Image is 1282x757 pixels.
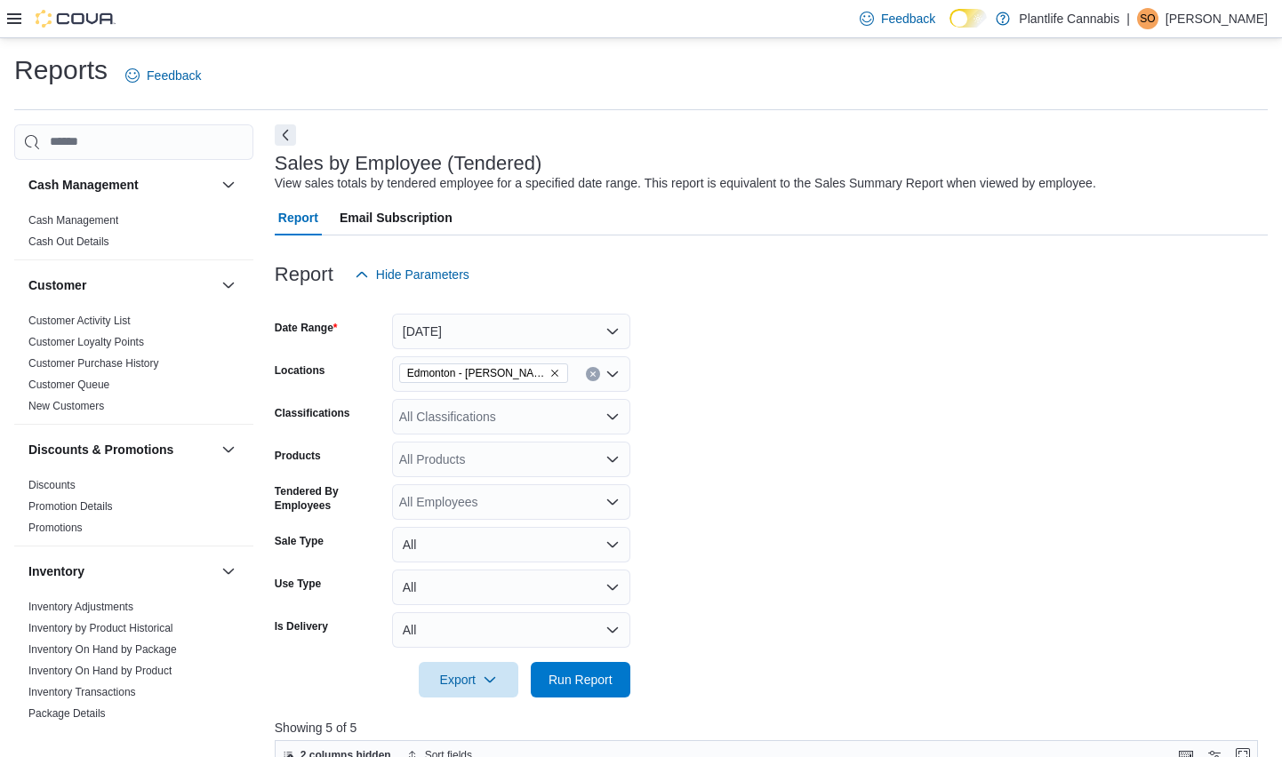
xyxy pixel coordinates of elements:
a: Customer Queue [28,378,109,391]
div: Cash Management [14,210,253,259]
button: Hide Parameters [348,257,477,292]
div: Discounts & Promotions [14,474,253,546]
a: Feedback [853,1,942,36]
button: Open list of options [605,495,620,509]
div: View sales totals by tendered employee for a specified date range. This report is equivalent to t... [275,174,1096,193]
button: Cash Management [28,176,214,194]
a: Cash Out Details [28,235,109,248]
span: Feedback [147,67,201,84]
span: Feedback [881,10,935,28]
span: SO [1140,8,1155,29]
span: Inventory On Hand by Package [28,642,177,657]
a: Promotion Details [28,500,113,513]
h3: Sales by Employee (Tendered) [275,153,542,174]
a: Discounts [28,479,76,491]
span: Inventory On Hand by Product [28,664,172,678]
label: Classifications [275,406,350,420]
a: New Customers [28,400,104,412]
h3: Inventory [28,562,84,580]
span: Run Report [549,671,613,689]
a: Inventory On Hand by Package [28,643,177,656]
label: Locations [275,363,325,378]
label: Tendered By Employees [275,484,385,513]
span: Edmonton - [PERSON_NAME] [407,364,546,382]
p: Showing 5 of 5 [275,719,1268,737]
span: Customer Activity List [28,314,131,328]
a: Customer Activity List [28,315,131,327]
button: Open list of options [605,410,620,424]
label: Sale Type [275,534,324,548]
button: All [392,570,630,605]
button: [DATE] [392,314,630,349]
h3: Discounts & Promotions [28,441,173,458]
span: Discounts [28,478,76,492]
span: Cash Management [28,213,118,227]
input: Dark Mode [949,9,987,28]
span: Inventory Adjustments [28,600,133,614]
span: Inventory Transactions [28,685,136,699]
div: Customer [14,310,253,424]
a: Feedback [118,58,208,93]
a: Inventory On Hand by Product [28,665,172,677]
h3: Customer [28,276,86,294]
button: Inventory [28,562,214,580]
span: Promotions [28,521,83,535]
button: Export [419,662,518,697]
span: Report [278,200,318,235]
p: | [1126,8,1130,29]
label: Date Range [275,321,338,335]
button: All [392,527,630,562]
a: Package Details [28,707,106,720]
label: Use Type [275,577,321,591]
button: Inventory [218,561,239,582]
span: New Customers [28,399,104,413]
h3: Report [275,264,333,285]
button: Discounts & Promotions [28,441,214,458]
h3: Cash Management [28,176,139,194]
span: Inventory by Product Historical [28,621,173,635]
button: Customer [218,275,239,296]
a: Cash Management [28,214,118,227]
button: Open list of options [605,367,620,381]
button: Discounts & Promotions [218,439,239,460]
h1: Reports [14,52,108,88]
a: Customer Purchase History [28,357,159,370]
span: Customer Purchase History [28,356,159,371]
a: Inventory Transactions [28,686,136,698]
button: Open list of options [605,452,620,466]
span: Package Details [28,706,106,721]
p: Plantlife Cannabis [1019,8,1119,29]
div: Shaylene Orbeck [1137,8,1158,29]
span: Customer Loyalty Points [28,335,144,349]
button: Next [275,124,296,146]
p: [PERSON_NAME] [1166,8,1268,29]
span: Edmonton - Terra Losa [399,363,568,383]
a: Promotions [28,522,83,534]
button: Cash Management [218,174,239,195]
button: Run Report [531,662,630,697]
a: Customer Loyalty Points [28,336,144,348]
span: Email Subscription [340,200,453,235]
button: Remove Edmonton - Terra Losa from selection in this group [549,368,560,378]
span: Customer Queue [28,378,109,392]
label: Products [275,449,321,463]
button: Customer [28,276,214,294]
label: Is Delivery [275,619,328,633]
button: Clear input [586,367,600,381]
a: Inventory by Product Historical [28,622,173,634]
button: All [392,612,630,648]
span: Cash Out Details [28,235,109,249]
span: Hide Parameters [376,266,469,283]
img: Cova [36,10,116,28]
span: Promotion Details [28,499,113,514]
span: Export [429,662,508,697]
a: Inventory Adjustments [28,601,133,613]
